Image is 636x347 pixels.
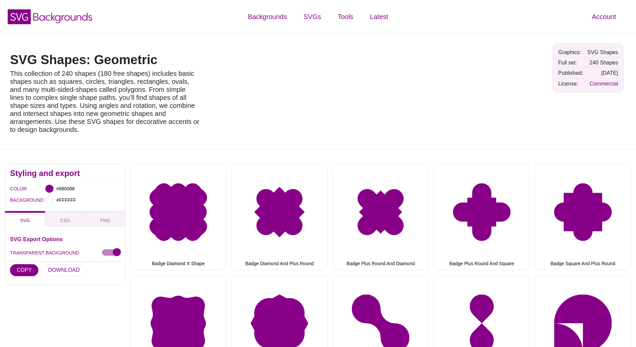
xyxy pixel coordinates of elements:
span: PNG [100,218,110,223]
a: Latest [362,7,396,27]
p: This collection of 240 shapes (180 free shapes) includes basic shapes such as squares, circles, t... [10,69,200,134]
a: Tools [329,7,362,27]
button: Badge Diamond And Plus Round [231,164,328,270]
button: CSS [45,211,85,226]
button: DOWNLOAD [41,264,86,276]
h2: Styling and export [10,171,120,176]
td: SVG Shapes [586,47,620,57]
a: Backgrounds [239,7,295,27]
button: Badge Square And Plus Round [535,164,631,270]
label: TRANSPARENT BACKGROUND [10,248,79,257]
a: Commercial [590,81,618,86]
button: Badge Plus Round And Square [434,164,530,270]
button: Badge Diamond X Shape [130,164,226,270]
td: License: [557,79,585,89]
td: Full set: [557,58,585,67]
button: PNG [85,211,125,226]
label: BACKGROUND [10,196,18,204]
td: [DATE] [586,68,620,78]
span: CSS [60,218,70,223]
td: Graphics: [557,47,585,57]
h1: SVG Shapes: Geometric [10,53,200,66]
td: Published: [557,68,585,78]
a: Account [584,7,624,27]
button: COPY [10,264,38,276]
label: COLOR [10,184,18,193]
button: Badge Plus Round And Diamond [333,164,429,270]
a: SVGs [295,7,329,27]
h3: SVG Export Options [10,236,120,242]
td: 240 Shapes [586,58,620,67]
